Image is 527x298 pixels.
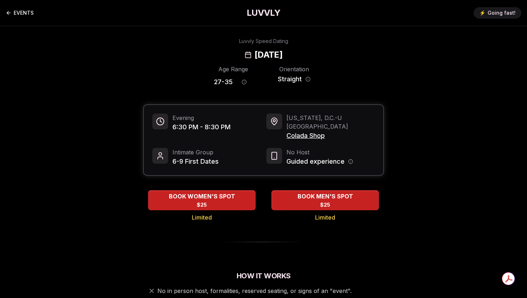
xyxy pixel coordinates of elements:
div: Luvvly Speed Dating [239,38,288,45]
span: 6:30 PM - 8:30 PM [172,122,231,132]
div: Orientation [275,65,313,73]
span: 27 - 35 [214,77,233,87]
button: Age range information [236,74,252,90]
h2: How It Works [143,271,384,281]
span: BOOK MEN'S SPOT [296,192,355,201]
button: Host information [348,159,353,164]
span: [US_STATE], D.C. - U [GEOGRAPHIC_DATA] [286,114,375,131]
span: BOOK WOMEN'S SPOT [167,192,237,201]
button: BOOK MEN'S SPOT - Limited [271,190,379,210]
a: LUVVLY [247,7,280,19]
div: Age Range [214,65,252,73]
a: Back to events [6,6,34,20]
span: No in person host, formalities, reserved seating, or signs of an "event". [157,287,352,295]
button: BOOK WOMEN'S SPOT - Limited [148,190,256,210]
button: Orientation information [305,77,310,82]
span: $25 [320,201,330,208]
span: Guided experience [286,157,345,167]
span: Colada Shop [286,131,375,141]
span: Intimate Group [172,148,219,157]
span: $25 [197,201,207,208]
span: Straight [278,74,302,84]
span: Limited [315,213,335,222]
span: Evening [172,114,231,122]
span: Limited [192,213,212,222]
span: Going fast! [488,9,516,16]
span: No Host [286,148,353,157]
span: ⚡️ [479,9,485,16]
span: 6-9 First Dates [172,157,219,167]
h2: [DATE] [255,49,283,61]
